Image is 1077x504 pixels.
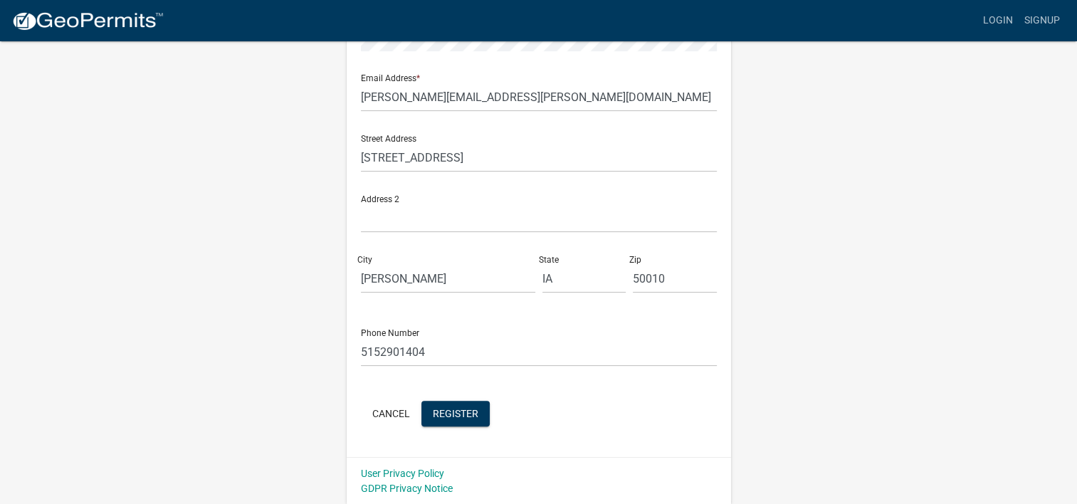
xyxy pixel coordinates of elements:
[433,407,478,419] span: Register
[361,468,444,479] a: User Privacy Policy
[361,401,421,426] button: Cancel
[977,7,1019,34] a: Login
[421,401,490,426] button: Register
[1019,7,1066,34] a: Signup
[361,483,453,494] a: GDPR Privacy Notice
